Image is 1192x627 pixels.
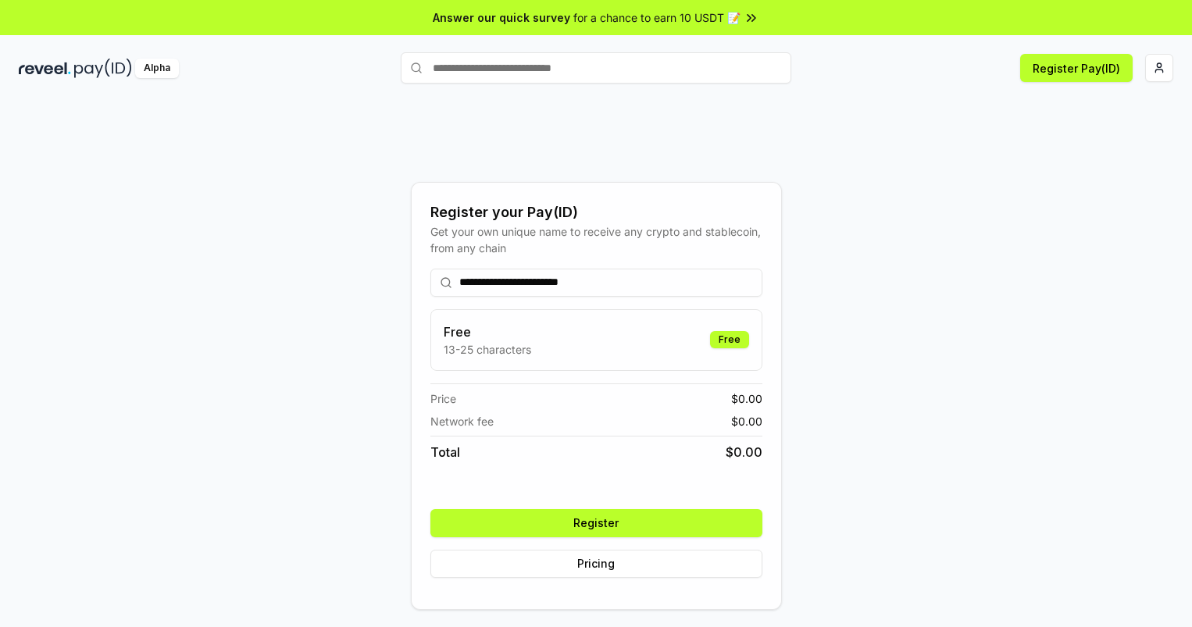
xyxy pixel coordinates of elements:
[430,550,762,578] button: Pricing
[731,413,762,429] span: $ 0.00
[726,443,762,461] span: $ 0.00
[444,341,531,358] p: 13-25 characters
[430,509,762,537] button: Register
[430,390,456,407] span: Price
[430,443,460,461] span: Total
[430,223,762,256] div: Get your own unique name to receive any crypto and stablecoin, from any chain
[430,201,762,223] div: Register your Pay(ID)
[573,9,741,26] span: for a chance to earn 10 USDT 📝
[433,9,570,26] span: Answer our quick survey
[135,59,179,78] div: Alpha
[710,331,749,348] div: Free
[430,413,494,429] span: Network fee
[731,390,762,407] span: $ 0.00
[1020,54,1133,82] button: Register Pay(ID)
[74,59,132,78] img: pay_id
[19,59,71,78] img: reveel_dark
[444,322,531,341] h3: Free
